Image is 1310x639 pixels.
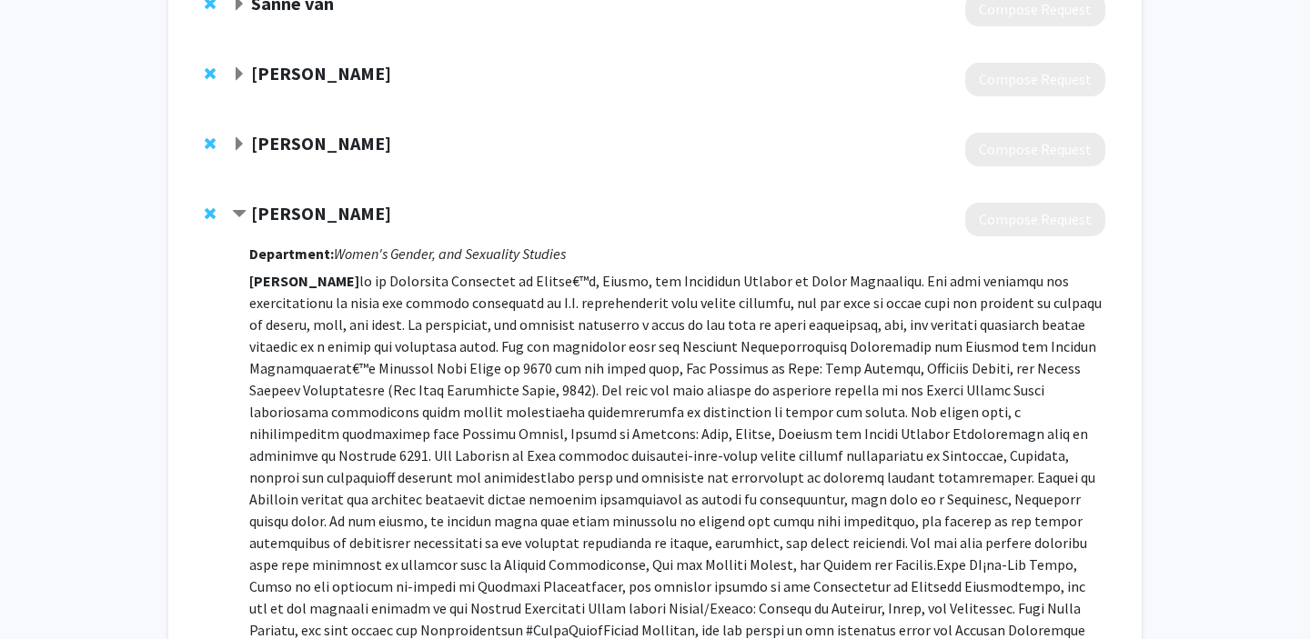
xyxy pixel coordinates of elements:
button: Compose Request to Sameena Mulla [965,203,1105,236]
span: Remove Ann Schwartz from bookmarks [205,66,216,81]
strong: Department: [249,245,334,263]
span: Contract Sameena Mulla Bookmark [232,207,247,222]
strong: [PERSON_NAME] [251,132,391,155]
strong: [PERSON_NAME] [251,62,391,85]
strong: [PERSON_NAME] [251,202,391,225]
span: Expand Ann Schwartz Bookmark [232,67,247,82]
span: Remove Ursula Kelly from bookmarks [205,136,216,151]
button: Compose Request to Ann Schwartz [965,63,1105,96]
iframe: Chat [14,557,77,625]
strong: [PERSON_NAME] [249,272,359,290]
span: Remove Sameena Mulla from bookmarks [205,206,216,221]
span: Expand Ursula Kelly Bookmark [232,137,247,152]
i: Women's Gender, and Sexuality Studies [334,245,566,263]
button: Compose Request to Ursula Kelly [965,133,1105,166]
